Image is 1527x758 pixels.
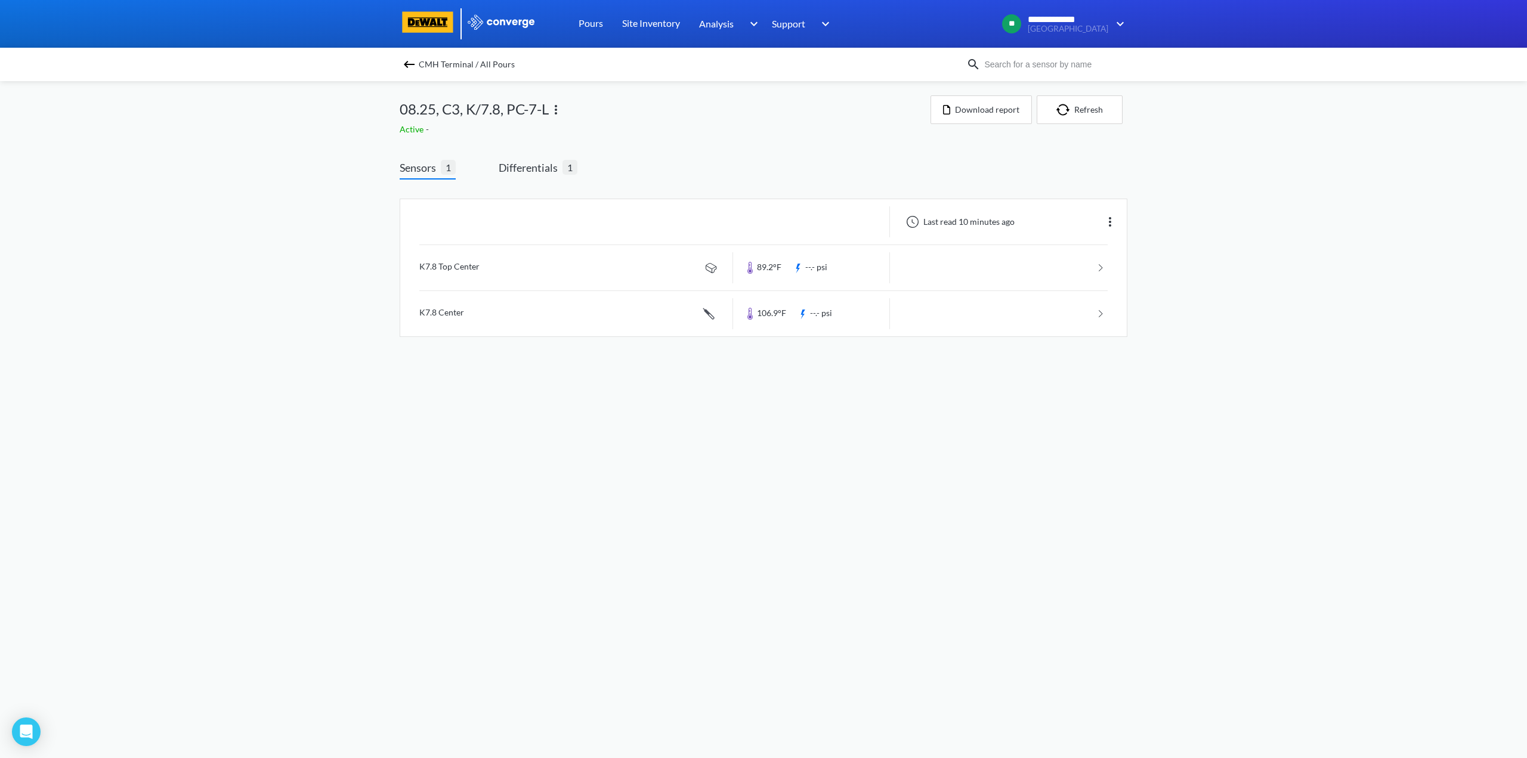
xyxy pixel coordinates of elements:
[1108,17,1127,31] img: downArrow.svg
[12,717,41,746] div: Open Intercom Messenger
[400,11,456,33] img: logo-dewalt.svg
[562,160,577,175] span: 1
[814,17,833,31] img: downArrow.svg
[931,95,1032,124] button: Download report
[441,160,456,175] span: 1
[943,105,950,115] img: icon-file.svg
[899,215,1018,229] div: Last read 10 minutes ago
[400,98,549,120] span: 08.25, C3, K/7.8, PC-7-L
[402,57,416,72] img: backspace.svg
[419,56,515,73] span: CMH Terminal / All Pours
[1037,95,1123,124] button: Refresh
[772,16,805,31] span: Support
[499,159,562,176] span: Differentials
[981,58,1125,71] input: Search for a sensor by name
[426,124,431,134] span: -
[966,57,981,72] img: icon-search.svg
[466,14,536,30] img: logo_ewhite.svg
[1103,215,1117,229] img: more.svg
[742,17,761,31] img: downArrow.svg
[549,103,563,117] img: more.svg
[1056,104,1074,116] img: icon-refresh.svg
[400,124,426,134] span: Active
[400,159,441,176] span: Sensors
[699,16,734,31] span: Analysis
[1028,24,1108,33] span: [GEOGRAPHIC_DATA]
